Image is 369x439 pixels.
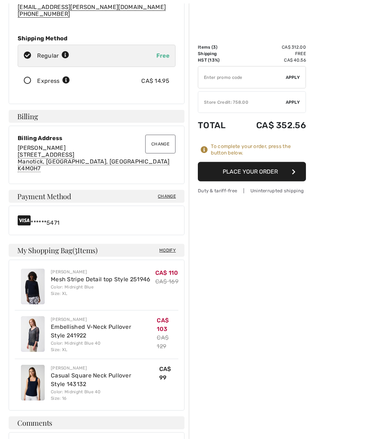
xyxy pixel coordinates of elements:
[74,245,77,255] span: 3
[51,317,157,323] div: [PERSON_NAME]
[198,187,306,194] div: Duty & tariff-free | Uninterrupted shipping
[156,53,169,59] span: Free
[157,317,169,333] span: CA$ 103
[21,269,45,305] img: Mesh Stripe Detail top Style 251946
[198,57,237,63] td: HST (13%)
[17,113,38,120] span: Billing
[141,77,169,86] div: CA$ 14.95
[237,57,306,63] td: CA$ 40.56
[198,67,286,88] input: Promo code
[51,284,151,297] div: Color: Midnight Blue Size: XL
[211,143,306,156] div: To complete your order, press the button below.
[17,193,71,200] span: Payment Method
[51,372,131,388] a: Casual Square Neck Pullover Style 143132
[72,246,98,255] span: ( Items)
[159,366,171,381] span: CA$ 99
[198,113,237,138] td: Total
[51,269,151,276] div: [PERSON_NAME]
[37,52,69,61] div: Regular
[286,99,300,106] span: Apply
[9,244,184,257] h4: My Shopping Bag
[9,417,184,430] h4: Comments
[237,113,306,138] td: CA$ 352.56
[198,50,237,57] td: Shipping
[157,335,169,350] s: CA$ 129
[21,365,45,401] img: Casual Square Neck Pullover Style 143132
[155,278,178,285] s: CA$ 169
[237,50,306,57] td: Free
[21,317,45,352] img: Embellished V-Neck Pullover Style 241922
[37,77,70,86] div: Express
[18,35,175,42] div: Shipping Method
[145,135,175,154] button: Change
[18,145,66,152] span: [PERSON_NAME]
[198,44,237,50] td: Items ( )
[18,135,175,142] div: Billing Address
[159,247,176,254] span: Modify
[155,270,178,277] span: CA$ 110
[51,340,157,353] div: Color: Midnight Blue 40 Size: XL
[198,99,286,106] div: Store Credit: 758.00
[51,365,159,372] div: [PERSON_NAME]
[51,389,159,402] div: Color: Midnight Blue 40 Size: 16
[198,162,306,182] button: Place Your Order
[51,276,151,283] a: Mesh Stripe Detail top Style 251946
[286,74,300,81] span: Apply
[51,324,131,339] a: Embellished V-Neck Pullover Style 241922
[158,193,176,200] span: Change
[213,45,216,50] span: 3
[237,44,306,50] td: CA$ 312.00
